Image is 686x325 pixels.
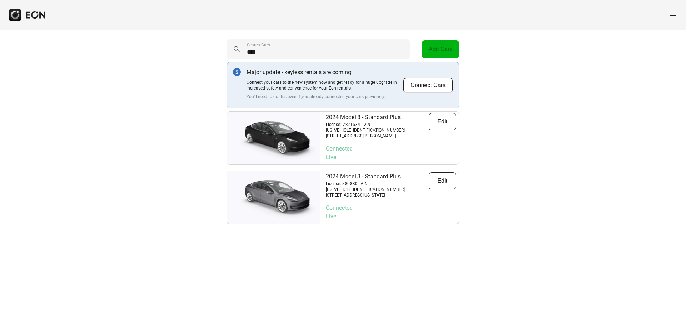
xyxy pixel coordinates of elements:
p: [STREET_ADDRESS][PERSON_NAME] [326,133,429,139]
img: car [227,115,320,161]
span: menu [669,10,677,18]
button: Connect Cars [403,78,453,93]
p: Connected [326,144,456,153]
label: Search Cars [247,42,270,48]
p: Live [326,153,456,162]
p: Connect your cars to the new system now and get ready for a huge upgrade in increased safety and ... [247,80,403,91]
p: License: VSZ1634 | VIN: [US_VEHICLE_IDENTIFICATION_NUMBER] [326,122,429,133]
p: 2024 Model 3 - Standard Plus [326,113,429,122]
p: License: 8808B0 | VIN: [US_VEHICLE_IDENTIFICATION_NUMBER] [326,181,429,192]
button: Edit [429,172,456,189]
img: info [233,68,241,76]
button: Edit [429,113,456,130]
p: Live [326,212,456,221]
p: 2024 Model 3 - Standard Plus [326,172,429,181]
img: car [227,174,320,220]
p: Major update - keyless rentals are coming [247,68,403,77]
p: You'll need to do this even if you already connected your cars previously. [247,94,403,100]
p: [STREET_ADDRESS][US_STATE] [326,192,429,198]
p: Connected [326,204,456,212]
